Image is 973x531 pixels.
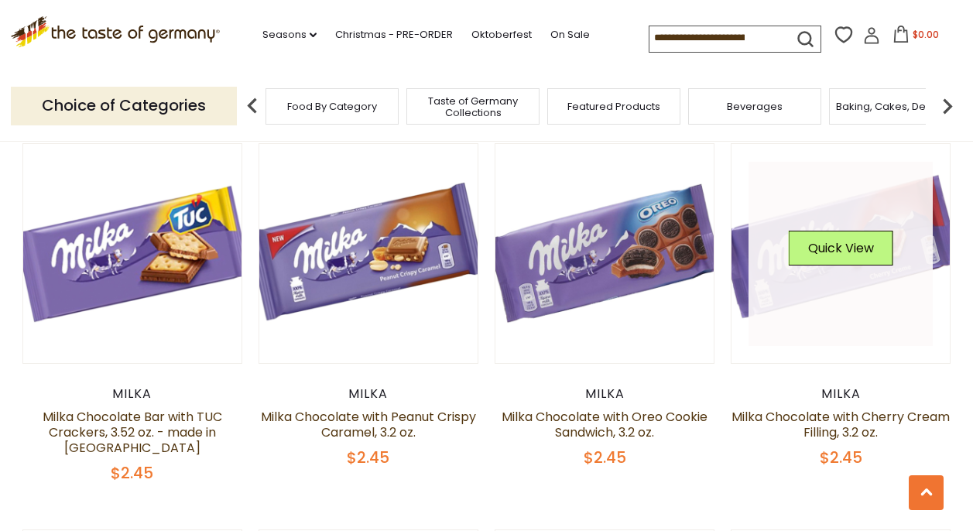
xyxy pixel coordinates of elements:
[287,101,377,112] a: Food By Category
[23,144,242,363] img: Milka
[495,144,714,363] img: Milka
[584,447,626,468] span: $2.45
[932,91,963,122] img: next arrow
[550,26,590,43] a: On Sale
[111,462,153,484] span: $2.45
[789,231,893,265] button: Quick View
[913,28,939,41] span: $0.00
[22,386,243,402] div: Milka
[820,447,862,468] span: $2.45
[43,408,222,457] a: Milka Chocolate Bar with TUC Crackers, 3.52 oz. - made in [GEOGRAPHIC_DATA]
[347,447,389,468] span: $2.45
[11,87,237,125] p: Choice of Categories
[471,26,532,43] a: Oktoberfest
[237,91,268,122] img: previous arrow
[259,144,478,363] img: Milka
[335,26,453,43] a: Christmas - PRE-ORDER
[259,386,479,402] div: Milka
[731,408,950,441] a: Milka Chocolate with Cherry Cream Filling, 3.2 oz.
[731,386,951,402] div: Milka
[411,95,535,118] a: Taste of Germany Collections
[567,101,660,112] a: Featured Products
[731,144,951,363] img: Milka
[883,26,949,49] button: $0.00
[727,101,783,112] a: Beverages
[836,101,956,112] a: Baking, Cakes, Desserts
[502,408,707,441] a: Milka Chocolate with Oreo Cookie Sandwich, 3.2 oz.
[261,408,476,441] a: Milka Chocolate with Peanut Crispy Caramel, 3.2 oz.
[495,386,715,402] div: Milka
[262,26,317,43] a: Seasons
